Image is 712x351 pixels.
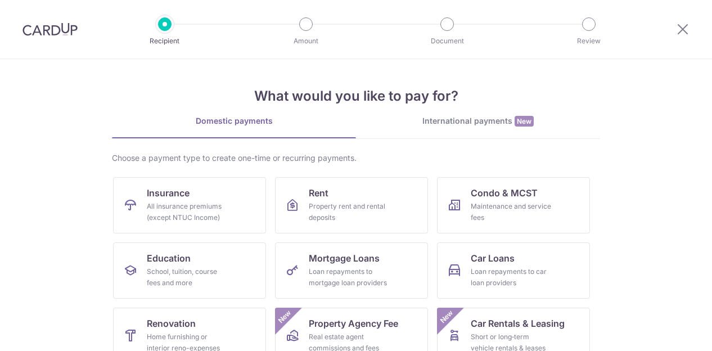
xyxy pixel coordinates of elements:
div: Loan repayments to mortgage loan providers [309,266,390,289]
a: Mortgage LoansLoan repayments to mortgage loan providers [275,242,428,299]
div: Domestic payments [112,115,356,127]
span: Insurance [147,186,190,200]
p: Review [547,35,630,47]
div: Maintenance and service fees [471,201,552,223]
span: New [438,308,456,326]
h4: What would you like to pay for? [112,86,600,106]
span: New [276,308,294,326]
p: Recipient [123,35,206,47]
span: Renovation [147,317,196,330]
a: InsuranceAll insurance premiums (except NTUC Income) [113,177,266,233]
p: Document [405,35,489,47]
a: Car LoansLoan repayments to car loan providers [437,242,590,299]
div: Property rent and rental deposits [309,201,390,223]
span: Car Rentals & Leasing [471,317,565,330]
span: Mortgage Loans [309,251,380,265]
div: Loan repayments to car loan providers [471,266,552,289]
img: CardUp [22,22,78,36]
span: Education [147,251,191,265]
div: School, tuition, course fees and more [147,266,228,289]
span: Rent [309,186,328,200]
div: Choose a payment type to create one-time or recurring payments. [112,152,600,164]
span: Car Loans [471,251,515,265]
a: RentProperty rent and rental deposits [275,177,428,233]
span: Property Agency Fee [309,317,398,330]
a: Condo & MCSTMaintenance and service fees [437,177,590,233]
a: EducationSchool, tuition, course fees and more [113,242,266,299]
div: All insurance premiums (except NTUC Income) [147,201,228,223]
span: New [515,116,534,127]
div: International payments [356,115,600,127]
span: Condo & MCST [471,186,538,200]
p: Amount [264,35,348,47]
